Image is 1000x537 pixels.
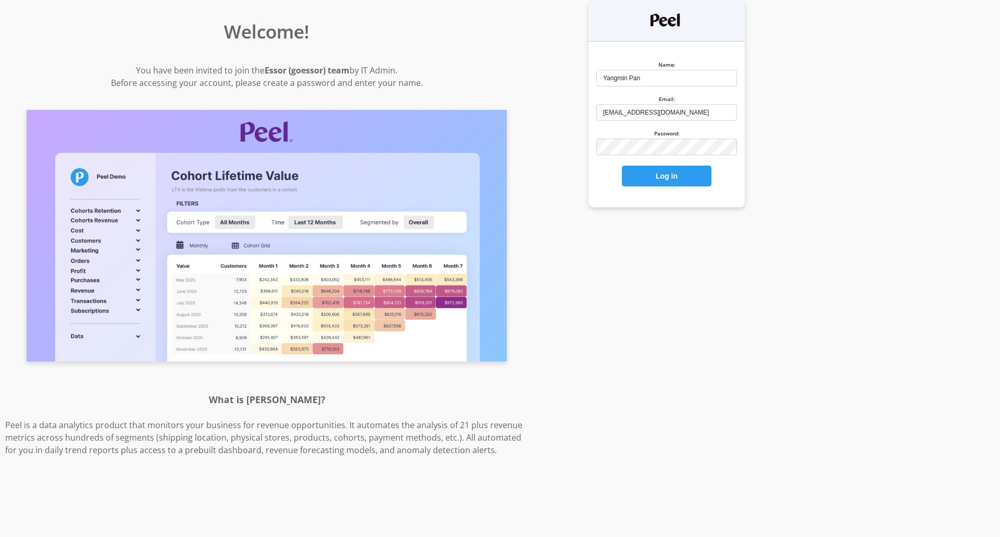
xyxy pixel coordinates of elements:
[651,14,683,27] img: Peel
[265,65,349,76] strong: Essor (goessor) team
[596,70,737,86] input: Michael Bluth
[658,61,676,68] label: Name:
[5,419,528,456] p: Peel is a data analytics product that monitors your business for revenue opportunities. It automa...
[27,110,507,362] img: Screenshot of Peel
[622,166,711,186] button: Log in
[654,130,680,137] label: Password:
[659,95,675,103] label: Email:
[5,64,528,89] p: You have been invited to join the by IT Admin. Before accessing your account, please create a pas...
